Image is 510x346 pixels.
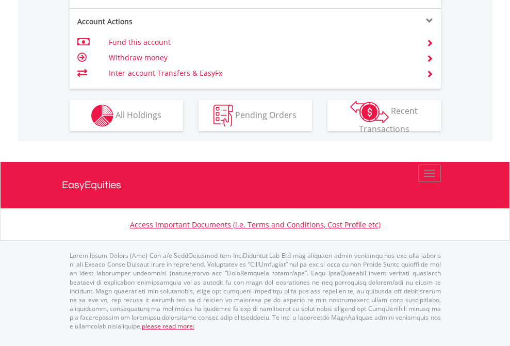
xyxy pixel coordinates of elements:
[327,100,441,131] button: Recent Transactions
[142,322,194,331] a: please read more:
[109,65,414,81] td: Inter-account Transfers & EasyFx
[350,101,389,123] img: transactions-zar-wht.png
[62,162,449,208] a: EasyEquities
[70,251,441,331] p: Lorem Ipsum Dolors (Ame) Con a/e SeddOeiusmod tem InciDiduntut Lab Etd mag aliquaen admin veniamq...
[91,105,113,127] img: holdings-wht.png
[116,109,161,120] span: All Holdings
[130,220,381,229] a: Access Important Documents (i.e. Terms and Conditions, Cost Profile etc)
[199,100,312,131] button: Pending Orders
[109,50,414,65] td: Withdraw money
[70,17,255,27] div: Account Actions
[213,105,233,127] img: pending_instructions-wht.png
[235,109,297,120] span: Pending Orders
[70,100,183,131] button: All Holdings
[109,35,414,50] td: Fund this account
